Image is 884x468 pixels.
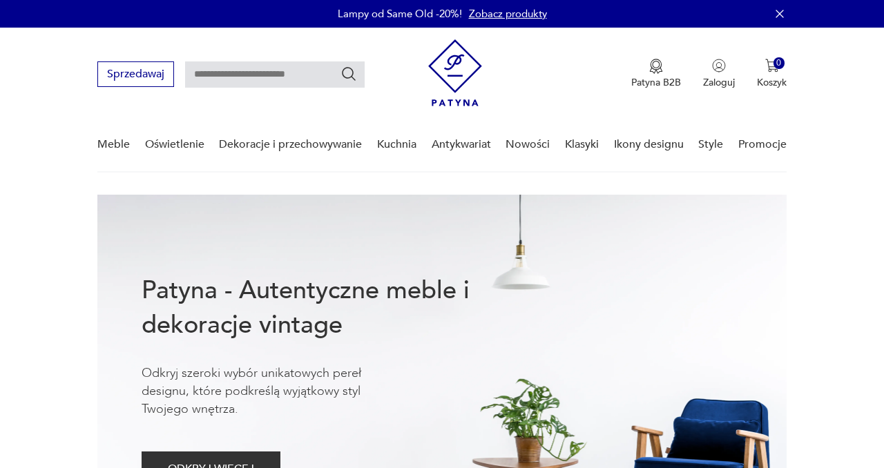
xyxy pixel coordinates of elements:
[703,59,735,89] button: Zaloguj
[631,76,681,89] p: Patyna B2B
[773,57,785,69] div: 0
[338,7,462,21] p: Lampy od Same Old -20%!
[142,273,515,342] h1: Patyna - Autentyczne meble i dekoracje vintage
[738,118,787,171] a: Promocje
[614,118,684,171] a: Ikony designu
[712,59,726,72] img: Ikonka użytkownika
[631,59,681,89] a: Ikona medaluPatyna B2B
[145,118,204,171] a: Oświetlenie
[97,70,174,80] a: Sprzedawaj
[649,59,663,74] img: Ikona medalu
[631,59,681,89] button: Patyna B2B
[469,7,547,21] a: Zobacz produkty
[698,118,723,171] a: Style
[757,76,787,89] p: Koszyk
[97,118,130,171] a: Meble
[377,118,416,171] a: Kuchnia
[142,364,404,418] p: Odkryj szeroki wybór unikatowych pereł designu, które podkreślą wyjątkowy styl Twojego wnętrza.
[432,118,491,171] a: Antykwariat
[428,39,482,106] img: Patyna - sklep z meblami i dekoracjami vintage
[565,118,599,171] a: Klasyki
[97,61,174,87] button: Sprzedawaj
[703,76,735,89] p: Zaloguj
[219,118,362,171] a: Dekoracje i przechowywanie
[506,118,550,171] a: Nowości
[765,59,779,72] img: Ikona koszyka
[340,66,357,82] button: Szukaj
[757,59,787,89] button: 0Koszyk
